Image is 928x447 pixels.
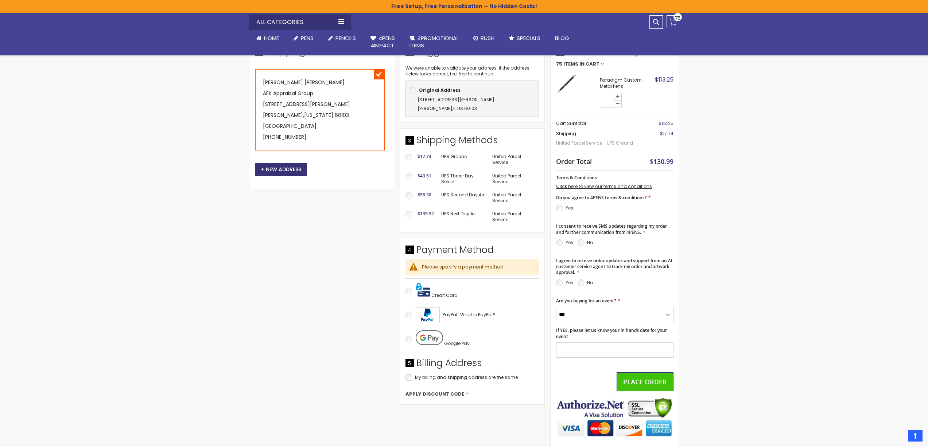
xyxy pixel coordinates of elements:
button: Place Order [617,372,673,391]
td: United Parcel Service [489,169,539,188]
span: $43.51 [418,173,431,179]
a: 75 [667,15,679,28]
img: Pay with credit card [416,282,430,297]
span: 75 [675,15,680,21]
td: UPS Three-Day Select [438,169,489,188]
strong: Order Total [556,156,592,166]
td: UPS Second Day Air [438,188,489,207]
span: Rush [481,34,494,42]
span: [STREET_ADDRESS][PERSON_NAME] [418,97,494,103]
label: Yes [566,279,573,286]
label: No [587,279,593,286]
a: Top [908,430,923,442]
div: [PERSON_NAME] [PERSON_NAME] AFK Appraisal Group [STREET_ADDRESS][PERSON_NAME] [PERSON_NAME] , 601... [255,69,385,150]
span: $113.25 [655,75,673,84]
a: Blog [548,30,576,46]
div: , [409,95,535,113]
span: Are you buying for an event? [556,298,616,304]
span: [PERSON_NAME] [418,105,453,111]
td: United Parcel Service [489,188,539,207]
label: Yes [566,205,573,211]
span: Google Pay [444,340,470,346]
p: We were unable to validate your address. If the address below looks correct, feel free to continue. [405,65,539,77]
span: Blog [555,34,569,42]
span: $139.52 [418,211,434,217]
div: Shipping Methods [405,134,539,150]
span: PayPal [443,311,457,318]
span: [US_STATE] [304,111,333,119]
span: Home [264,34,279,42]
img: Acceptance Mark [415,307,440,323]
span: Please specify a payment method. [422,263,505,270]
td: UPS Next Day Air [438,207,489,226]
td: United Parcel Service [489,150,539,169]
span: Items in Cart [563,62,599,67]
a: Pens [286,30,321,46]
img: Pay with Google Pay [416,330,443,345]
a: Pencils [321,30,363,46]
th: Cart Subtotal [556,118,637,129]
span: 4Pens 4impact [370,34,395,49]
span: I agree to receive order updates and support from an AI customer service agent to track my order ... [556,258,672,275]
td: UPS Ground [438,150,489,169]
span: 4PROMOTIONAL ITEMS [409,34,459,49]
span: Pencils [335,34,356,42]
a: Rush [466,30,502,46]
div: All Categories [249,14,351,30]
div: Billing Address [405,357,539,373]
span: IL [453,105,456,111]
a: What is PayPal? [460,310,495,319]
span: New Address [261,166,301,173]
img: Paragon Plus-Black [556,74,576,94]
strong: Paradigm Custom Metal Pens [600,77,653,89]
a: Home [249,30,286,46]
a: Click here to view our terms and conditions [556,183,652,189]
span: 75 [556,62,562,67]
a: 4Pens4impact [363,30,402,54]
span: Do you agree to 4PENS terms & conditions? [556,195,647,201]
span: United Parcel Service - UPS Ground [556,137,637,150]
a: [PHONE_NUMBER] [263,133,306,141]
span: Place Order [623,377,667,386]
span: Terms & Conditions [556,175,597,181]
label: No [587,239,593,246]
button: New Address [255,163,307,176]
a: 4PROMOTIONALITEMS [402,30,466,54]
span: My billing and shipping address are the same [415,374,518,380]
span: Specials [517,34,540,42]
span: Shipping [556,130,576,137]
span: If YES, please let us know your in hands date for your event [556,327,667,339]
span: Pens [301,34,314,42]
span: I consent to receive SMS updates regarding my order and further communication from 4PENS. [556,223,667,235]
a: Specials [502,30,548,46]
span: $17.74 [418,153,431,160]
span: Apply Discount Code [405,391,464,397]
b: Original Address [419,87,461,93]
td: United Parcel Service [489,207,539,226]
span: $17.74 [660,130,673,137]
span: What is PayPal? [460,311,495,318]
span: $130.99 [650,157,673,166]
label: Yes [566,239,573,246]
span: $56.30 [418,192,431,198]
div: Payment Method [405,244,539,260]
span: $113.25 [659,120,673,126]
span: US [457,105,463,111]
span: Credit Card [431,292,458,298]
span: 60103 [464,105,477,111]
